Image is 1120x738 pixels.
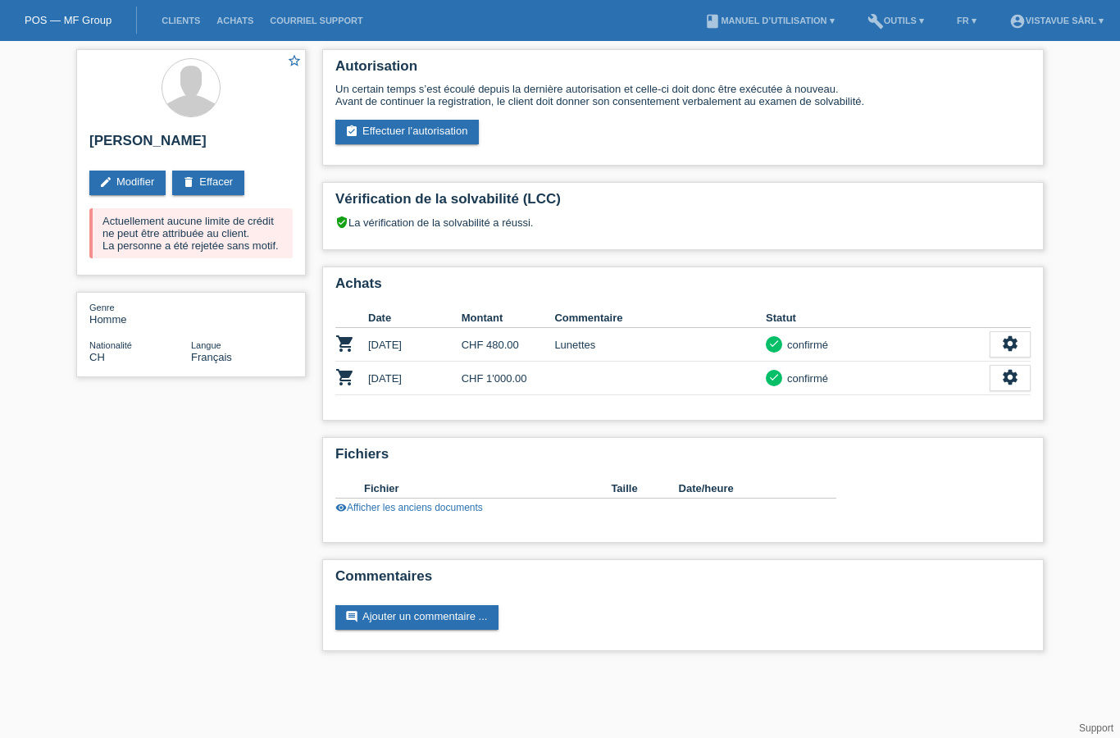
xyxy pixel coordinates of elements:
a: bookManuel d’utilisation ▾ [696,16,842,25]
span: Nationalité [89,340,132,350]
a: commentAjouter un commentaire ... [335,605,499,630]
div: Homme [89,301,191,326]
i: account_circle [1009,13,1026,30]
th: Montant [462,308,555,328]
i: star_border [287,53,302,68]
a: POS — MF Group [25,14,112,26]
th: Commentaire [554,308,766,328]
td: Lunettes [554,328,766,362]
span: Français [191,351,232,363]
h2: Commentaires [335,568,1031,593]
i: edit [99,175,112,189]
th: Date/heure [679,479,813,499]
td: [DATE] [368,362,462,395]
div: confirmé [782,336,828,353]
td: [DATE] [368,328,462,362]
i: visibility [335,502,347,513]
i: settings [1001,335,1019,353]
h2: Achats [335,276,1031,300]
a: deleteEffacer [172,171,244,195]
a: Courriel Support [262,16,371,25]
a: FR ▾ [949,16,985,25]
a: editModifier [89,171,166,195]
i: book [704,13,721,30]
i: verified_user [335,216,348,229]
i: delete [182,175,195,189]
th: Taille [611,479,678,499]
h2: [PERSON_NAME] [89,133,293,157]
a: Achats [208,16,262,25]
i: check [768,338,780,349]
i: build [867,13,884,30]
i: check [768,371,780,383]
td: CHF 1'000.00 [462,362,555,395]
a: star_border [287,53,302,71]
div: Un certain temps s’est écoulé depuis la dernière autorisation et celle-ci doit donc être exécutée... [335,83,1031,107]
h2: Fichiers [335,446,1031,471]
td: CHF 480.00 [462,328,555,362]
a: assignment_turned_inEffectuer l’autorisation [335,120,479,144]
i: POSP00014911 [335,367,355,387]
h2: Vérification de la solvabilité (LCC) [335,191,1031,216]
h2: Autorisation [335,58,1031,83]
span: Suisse [89,351,105,363]
i: comment [345,610,358,623]
a: Clients [153,16,208,25]
a: Support [1079,722,1113,734]
span: Langue [191,340,221,350]
i: settings [1001,368,1019,386]
th: Statut [766,308,990,328]
th: Fichier [364,479,611,499]
div: confirmé [782,370,828,387]
a: account_circleVistavue Sàrl ▾ [1001,16,1112,25]
th: Date [368,308,462,328]
a: buildOutils ▾ [859,16,932,25]
div: Actuellement aucune limite de crédit ne peut être attribuée au client. La personne a été rejetée ... [89,208,293,258]
div: La vérification de la solvabilité a réussi. [335,216,1031,241]
i: POSP00013583 [335,334,355,353]
span: Genre [89,303,115,312]
a: visibilityAfficher les anciens documents [335,502,483,513]
i: assignment_turned_in [345,125,358,138]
